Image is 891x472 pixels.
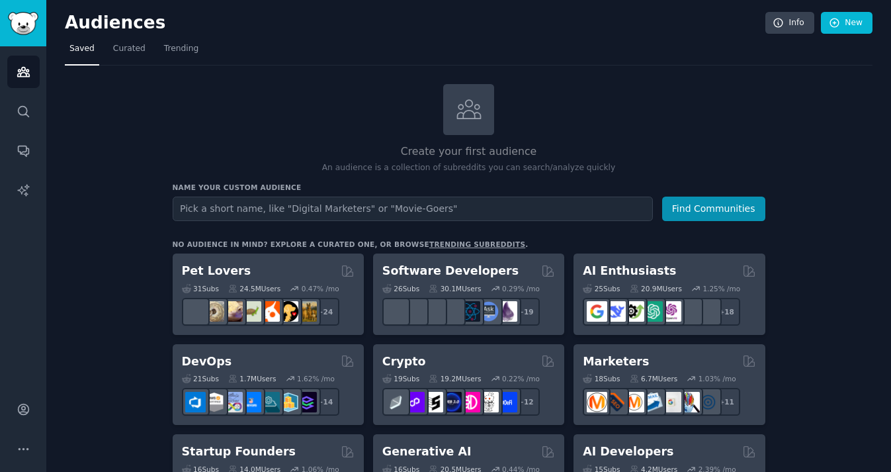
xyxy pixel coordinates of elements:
[404,301,425,322] img: csharp
[204,301,224,322] img: ballpython
[312,298,339,326] div: + 24
[296,392,317,412] img: PlatformEngineers
[642,301,663,322] img: chatgpt_promptDesign
[241,392,261,412] img: DevOpsLinks
[423,301,443,322] img: learnjavascript
[698,392,718,412] img: OnlineMarketing
[642,392,663,412] img: Emailmarketing
[583,354,649,370] h2: Marketers
[182,354,232,370] h2: DevOps
[386,301,406,322] img: software
[587,392,607,412] img: content_marketing
[404,392,425,412] img: 0xPolygon
[296,301,317,322] img: dogbreed
[382,444,472,460] h2: Generative AI
[241,301,261,322] img: turtle
[712,388,740,416] div: + 11
[182,444,296,460] h2: Startup Founders
[164,43,198,55] span: Trending
[765,12,814,34] a: Info
[302,284,339,293] div: 0.47 % /mo
[583,263,676,279] h2: AI Enthusiasts
[173,183,765,192] h3: Name your custom audience
[441,301,462,322] img: iOSProgramming
[429,240,525,248] a: trending subreddits
[821,12,872,34] a: New
[222,301,243,322] img: leopardgeckos
[278,392,298,412] img: aws_cdk
[65,13,765,34] h2: Audiences
[65,38,99,66] a: Saved
[662,197,765,221] button: Find Communities
[173,197,653,221] input: Pick a short name, like "Digital Marketers" or "Movie-Goers"
[423,392,443,412] img: ethstaker
[259,392,280,412] img: platformengineering
[702,284,740,293] div: 1.25 % /mo
[173,240,529,249] div: No audience in mind? Explore a curated one, or browse .
[441,392,462,412] img: web3
[278,301,298,322] img: PetAdvice
[605,392,626,412] img: bigseo
[185,392,206,412] img: azuredevops
[382,284,419,293] div: 26 Sub s
[497,301,517,322] img: elixir
[512,388,540,416] div: + 12
[173,162,765,174] p: An audience is a collection of subreddits you can search/analyze quickly
[583,284,620,293] div: 25 Sub s
[69,43,95,55] span: Saved
[679,392,700,412] img: MarketingResearch
[587,301,607,322] img: GoogleGeminiAI
[382,354,426,370] h2: Crypto
[502,374,540,383] div: 0.22 % /mo
[382,263,519,279] h2: Software Developers
[185,301,206,322] img: herpetology
[259,301,280,322] img: cockatiel
[460,392,480,412] img: defiblockchain
[222,392,243,412] img: Docker_DevOps
[173,144,765,160] h2: Create your first audience
[478,301,499,322] img: AskComputerScience
[386,392,406,412] img: ethfinance
[502,284,540,293] div: 0.29 % /mo
[182,284,219,293] div: 31 Sub s
[182,374,219,383] div: 21 Sub s
[630,374,678,383] div: 6.7M Users
[228,374,276,383] div: 1.7M Users
[661,301,681,322] img: OpenAIDev
[512,298,540,326] div: + 19
[583,374,620,383] div: 18 Sub s
[382,374,419,383] div: 19 Sub s
[478,392,499,412] img: CryptoNews
[429,374,481,383] div: 19.2M Users
[159,38,203,66] a: Trending
[679,301,700,322] img: chatgpt_prompts_
[297,374,335,383] div: 1.62 % /mo
[113,43,146,55] span: Curated
[429,284,481,293] div: 30.1M Users
[630,284,682,293] div: 20.9M Users
[605,301,626,322] img: DeepSeek
[624,301,644,322] img: AItoolsCatalog
[583,444,673,460] h2: AI Developers
[182,263,251,279] h2: Pet Lovers
[699,374,736,383] div: 1.03 % /mo
[8,12,38,35] img: GummySearch logo
[108,38,150,66] a: Curated
[624,392,644,412] img: AskMarketing
[460,301,480,322] img: reactnative
[712,298,740,326] div: + 18
[204,392,224,412] img: AWS_Certified_Experts
[497,392,517,412] img: defi_
[312,388,339,416] div: + 14
[698,301,718,322] img: ArtificalIntelligence
[228,284,280,293] div: 24.5M Users
[661,392,681,412] img: googleads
